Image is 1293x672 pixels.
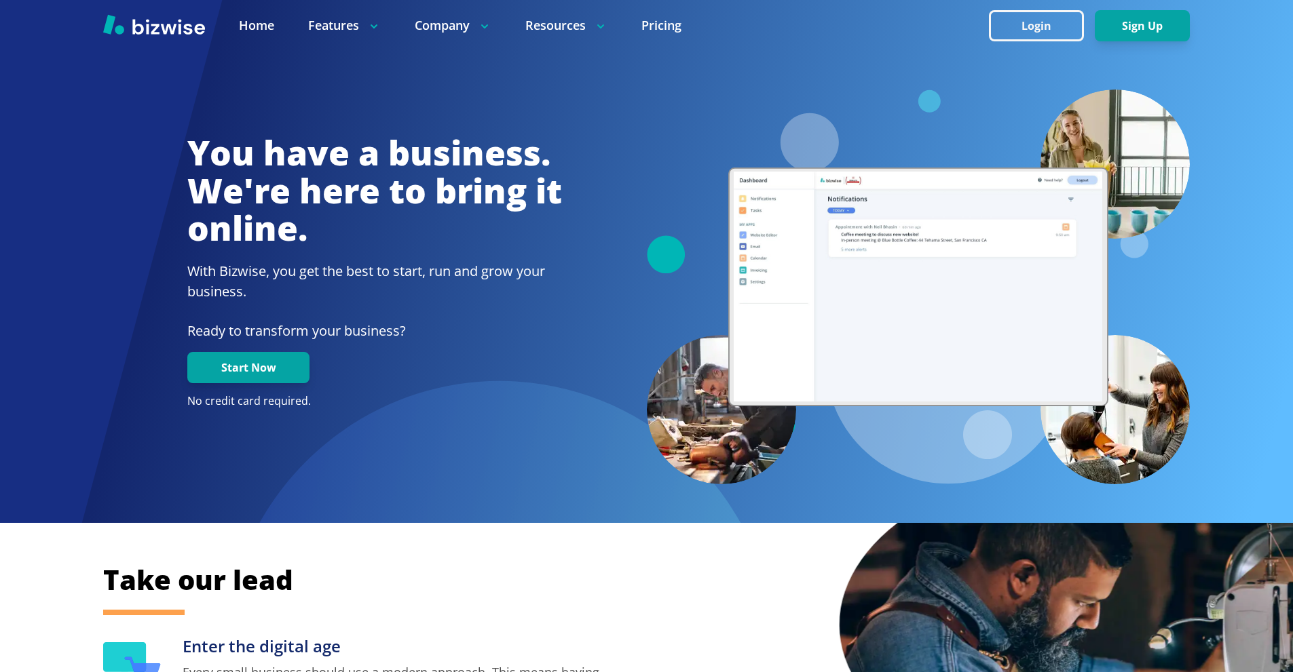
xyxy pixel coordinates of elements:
[989,20,1095,33] a: Login
[103,14,205,35] img: Bizwise Logo
[308,17,381,34] p: Features
[187,321,562,341] p: Ready to transform your business?
[103,561,1121,598] h2: Take our lead
[641,17,681,34] a: Pricing
[187,261,562,302] h2: With Bizwise, you get the best to start, run and grow your business.
[1095,20,1190,33] a: Sign Up
[525,17,607,34] p: Resources
[415,17,491,34] p: Company
[187,361,310,374] a: Start Now
[187,394,562,409] p: No credit card required.
[239,17,274,34] a: Home
[187,352,310,383] button: Start Now
[1095,10,1190,41] button: Sign Up
[989,10,1084,41] button: Login
[187,134,562,248] h1: You have a business. We're here to bring it online.
[183,635,612,658] h3: Enter the digital age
